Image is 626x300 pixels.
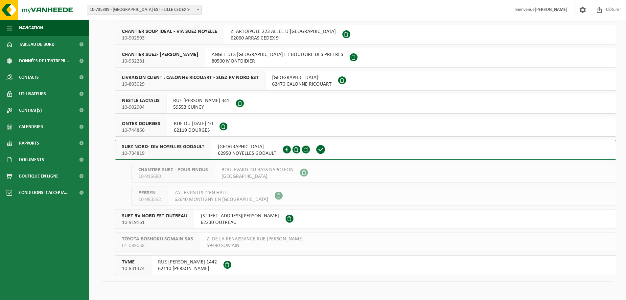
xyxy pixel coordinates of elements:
[138,173,208,180] span: 10-916680
[138,190,161,196] span: PERSYN
[19,53,69,69] span: Données de l'entrepr...
[158,265,217,272] span: 62110 [PERSON_NAME]
[174,127,213,134] span: 62119 DOURGES
[115,25,616,44] button: CHANTIER SOUP IDEAL - VIA SUEZ NOYELLE 10-902593 ZI ARTOIPOLE 223 ALLEE D [GEOGRAPHIC_DATA]62060 ...
[122,150,204,157] span: 10-734819
[115,94,616,114] button: NESTLE LACTALIS 10-902904 RUE [PERSON_NAME] 34159553 CUINCY
[174,121,213,127] span: RUE DU [DATE] 10
[115,117,616,137] button: ONTEX DOURGES 10-744866 RUE DU [DATE] 1062119 DOURGES
[122,35,217,41] span: 10-902593
[231,28,336,35] span: ZI ARTOIPOLE 223 ALLEE D [GEOGRAPHIC_DATA]
[87,5,201,14] span: 10-735389 - SUEZ RV NORD EST - LILLE CEDEX 9
[122,265,145,272] span: 10-831374
[122,104,160,111] span: 10-902904
[87,5,202,15] span: 10-735389 - SUEZ RV NORD EST - LILLE CEDEX 9
[218,150,276,157] span: 62950 NOYELLES GODAULT
[272,81,332,88] span: 62470 CALONNE RICOUART
[122,259,145,265] span: TVME
[138,167,208,173] span: CHANTIER SUEZ - POUR FINDUS
[19,102,42,119] span: Contrat(s)
[212,51,343,58] span: ANGLE DES [GEOGRAPHIC_DATA] ET BOULOIRE DES PRETRES
[115,48,616,68] button: CHANTIER SUEZ- [PERSON_NAME] 10-932281 ANGLE DES [GEOGRAPHIC_DATA] ET BOULOIRE DES PRETRES80500 M...
[19,168,58,184] span: Boutique en ligne
[122,242,193,249] span: 01-089068
[221,167,293,173] span: BOULEVARD DU BASS NAPOLEON
[122,28,217,35] span: CHANTIER SOUP IDEAL - VIA SUEZ NOYELLE
[173,97,229,104] span: RUE [PERSON_NAME] 341
[19,20,43,36] span: Navigation
[115,209,616,229] button: SUEZ RV NORD EST OUTREAU 10-919161 [STREET_ADDRESS][PERSON_NAME]62230 OUTREAU
[231,35,336,41] span: 62060 ARRAS CEDEX 9
[115,255,616,275] button: TVME 10-831374 RUE [PERSON_NAME] 144262110 [PERSON_NAME]
[212,58,343,65] span: 80500 MONTDIDIER
[138,196,161,203] span: 10-983592
[173,104,229,111] span: 59553 CUINCY
[19,119,43,135] span: Calendrier
[19,86,46,102] span: Utilisateurs
[122,121,160,127] span: ONTEX DOURGES
[174,196,268,203] span: 62640 MONTIGNY EN [GEOGRAPHIC_DATA]
[122,97,160,104] span: NESTLE LACTALIS
[122,236,193,242] span: TOYOTA BOSHOKU SOMAIN SAS
[122,58,198,65] span: 10-932281
[19,36,55,53] span: Tableau de bord
[122,74,259,81] span: LIVRAISON CLIENT : CALONNE RICOUART - SUEZ RV NORD EST
[158,259,217,265] span: RUE [PERSON_NAME] 1442
[218,144,276,150] span: [GEOGRAPHIC_DATA]
[535,7,568,12] strong: [PERSON_NAME]
[122,219,187,226] span: 10-919161
[122,127,160,134] span: 10-744866
[207,242,304,249] span: 59490 SOMAIN
[272,74,332,81] span: [GEOGRAPHIC_DATA]
[122,213,187,219] span: SUEZ RV NORD EST OUTREAU
[19,151,44,168] span: Documents
[201,213,279,219] span: [STREET_ADDRESS][PERSON_NAME]
[19,69,39,86] span: Contacts
[115,71,616,91] button: LIVRAISON CLIENT : CALONNE RICOUART - SUEZ RV NORD EST 10-803029 [GEOGRAPHIC_DATA]62470 CALONNE R...
[122,51,198,58] span: CHANTIER SUEZ- [PERSON_NAME]
[221,173,293,180] span: [GEOGRAPHIC_DATA]
[19,135,39,151] span: Rapports
[201,219,279,226] span: 62230 OUTREAU
[207,236,304,242] span: ZI DE LA RENAISSANCE RUE [PERSON_NAME]
[174,190,268,196] span: ZA LES PARTS D'EN HAUT
[115,140,616,160] button: SUEZ NORD- DIV NOYELLES GODAULT 10-734819 [GEOGRAPHIC_DATA]62950 NOYELLES GODAULT
[122,144,204,150] span: SUEZ NORD- DIV NOYELLES GODAULT
[19,184,69,201] span: Conditions d'accepta...
[122,81,259,88] span: 10-803029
